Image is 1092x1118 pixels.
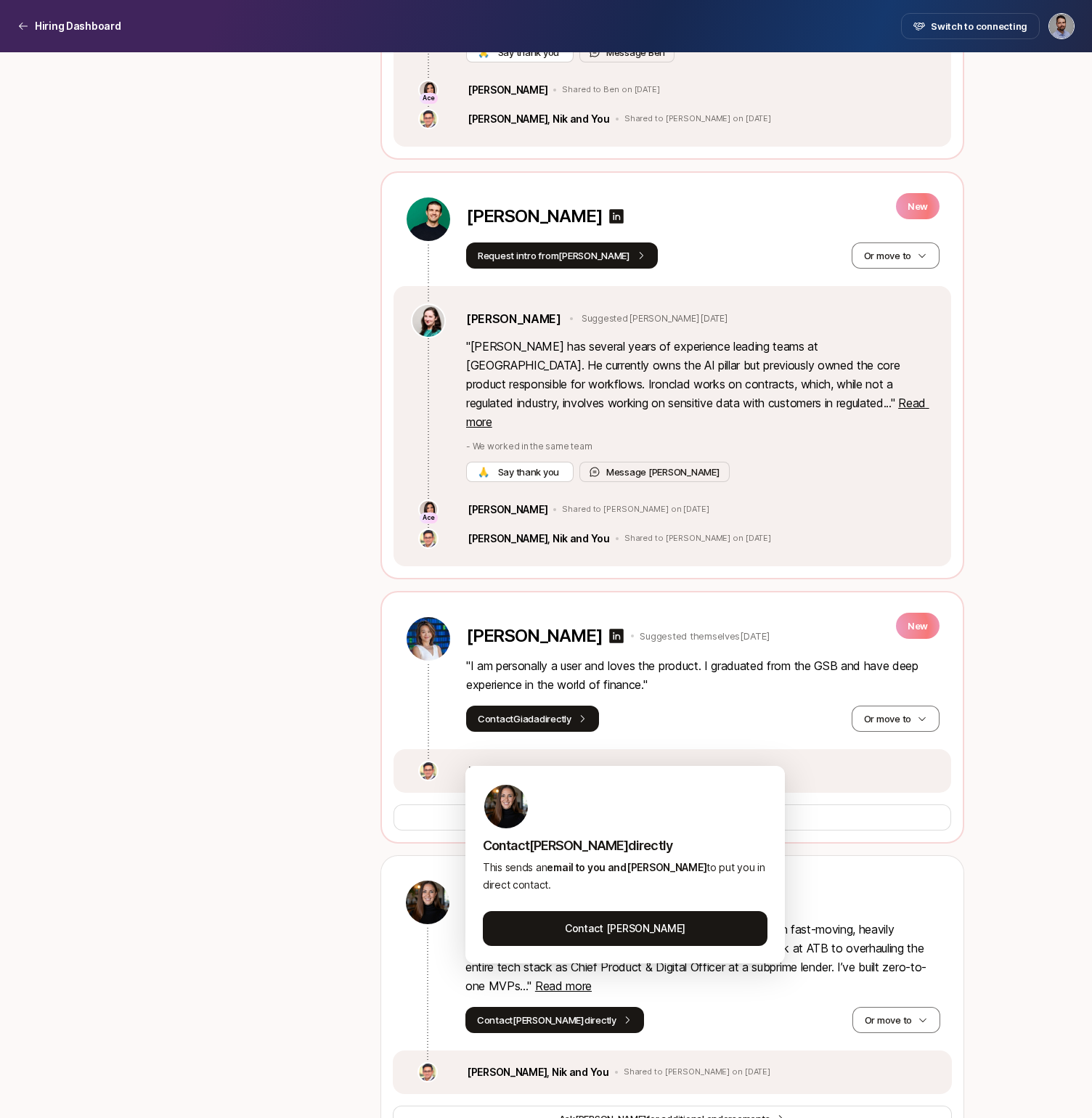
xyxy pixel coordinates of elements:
img: 71d7b91d_d7cb_43b4_a7ea_a9b2f2cc6e03.jpg [420,81,437,99]
a: [PERSON_NAME] [466,309,561,328]
span: Switch to connecting [931,19,1027,33]
button: Request intro from[PERSON_NAME] [466,242,658,269]
button: 🙏 Say thank you [466,42,574,62]
button: Message [PERSON_NAME] [579,462,730,482]
p: [PERSON_NAME], Nik and You [468,530,610,547]
p: Ace [423,513,435,523]
span: Read more [535,979,592,993]
p: " [PERSON_NAME] has several years of experience leading teams at [GEOGRAPHIC_DATA]. He currently ... [466,337,934,431]
span: email to you and [PERSON_NAME] [547,861,706,873]
button: ContactGiadadirectly [466,706,599,732]
p: Shared to [PERSON_NAME] on [DATE] [624,534,771,544]
p: [PERSON_NAME] [468,501,547,518]
p: [PERSON_NAME] [466,626,602,646]
button: Contact [PERSON_NAME] [483,911,767,946]
img: 22d2f9a4_b23c_4d90_bb43_3f7d249f1ce9.jpg [407,617,450,661]
p: - We worked in the same team [466,440,934,453]
p: Shared to [PERSON_NAME] on [DATE] [624,114,771,124]
img: ed021518_a472_446a_b860_a49698492d8c.jpg [412,305,444,337]
p: Ace [423,94,435,103]
p: New [896,613,940,639]
p: " I am personally a user and loves the product. I graduated from the GSB and have deep experience... [466,656,940,694]
img: Adam Hill [1049,14,1074,38]
span: 🙏 [478,45,489,60]
img: c4b84d12_938a_4af0_9996_f5332c7b26d8.jpg [407,197,450,241]
p: Shared to Ben on [DATE] [562,85,659,95]
button: AskGiadafor additional endorsements [394,804,951,831]
p: [PERSON_NAME], Nik and You [468,762,610,780]
button: 🙏 Say thank you [466,462,574,482]
p: This sends an to put you in direct contact . [483,859,767,894]
span: 🙏 [478,465,489,479]
p: Contact [PERSON_NAME] directly [483,836,767,856]
button: Or move to [852,706,940,732]
button: Or move to [852,1007,940,1033]
button: Contact[PERSON_NAME]directly [465,1007,644,1033]
img: c1b10a7b_a438_4f37_9af7_bf91a339076e.jpg [419,1064,436,1081]
p: Suggested [PERSON_NAME] [DATE] [582,312,728,325]
p: Suggested themselves [DATE] [640,629,769,643]
button: Or move to [852,242,940,269]
p: [PERSON_NAME], Nik and You [468,110,610,128]
p: Shared to [PERSON_NAME] on [DATE] [624,1067,770,1077]
p: [PERSON_NAME], Nik and You [467,1064,609,1081]
button: Message Ben [579,42,675,62]
p: Shared to [PERSON_NAME] on [DATE] [562,505,709,515]
span: Say thank you [495,45,562,60]
p: [PERSON_NAME] [468,81,547,99]
img: c1b10a7b_a438_4f37_9af7_bf91a339076e.jpg [420,530,437,547]
button: Adam Hill [1048,13,1075,39]
img: 81b999d7_8488_4895_b8a8_f5c8b5decedb.jpg [406,881,449,924]
img: 71d7b91d_d7cb_43b4_a7ea_a9b2f2cc6e03.jpg [420,501,437,518]
button: Switch to connecting [901,13,1040,39]
span: Say thank you [495,465,562,479]
p: Hiring Dashboard [35,17,121,35]
img: c1b10a7b_a438_4f37_9af7_bf91a339076e.jpg [420,762,437,780]
img: 81b999d7_8488_4895_b8a8_f5c8b5decedb.jpg [484,785,528,828]
img: c1b10a7b_a438_4f37_9af7_bf91a339076e.jpg [420,110,437,128]
p: [PERSON_NAME] [466,206,602,227]
p: New [896,193,940,219]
